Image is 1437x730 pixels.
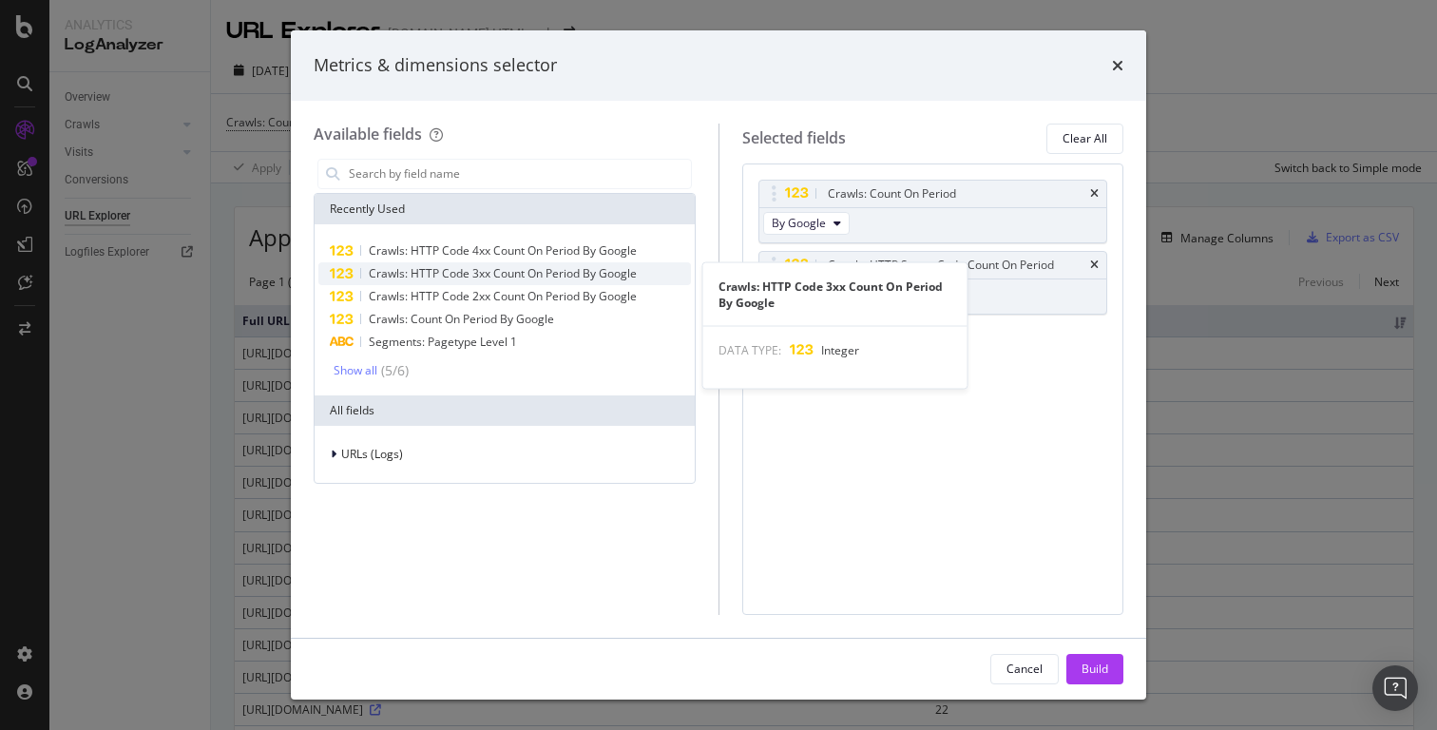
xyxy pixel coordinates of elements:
span: Crawls: HTTP Code 4xx Count On Period By Google [369,242,637,259]
div: Crawls: Count On Period [828,184,956,203]
div: Crawls: HTTP Status Code Count On Period [828,256,1054,275]
span: Crawls: Count On Period By Google [369,311,554,327]
button: Clear All [1046,124,1123,154]
button: Build [1066,654,1123,684]
div: Open Intercom Messenger [1372,665,1418,711]
div: Crawls: Count On PeriodtimesBy Google [758,180,1108,243]
div: Build [1082,661,1108,677]
div: Cancel [1006,661,1043,677]
div: Metrics & dimensions selector [314,53,557,78]
div: Crawls: HTTP Status Code Count On Periodtimes2xxBy Google [758,251,1108,315]
div: times [1090,259,1099,271]
div: Recently Used [315,194,695,224]
input: Search by field name [347,160,691,188]
span: By Google [772,215,826,231]
span: Crawls: HTTP Code 2xx Count On Period By Google [369,288,637,304]
div: Clear All [1063,130,1107,146]
div: All fields [315,395,695,426]
div: times [1112,53,1123,78]
div: Selected fields [742,127,846,149]
span: URLs (Logs) [341,446,403,462]
div: times [1090,188,1099,200]
button: Cancel [990,654,1059,684]
span: DATA TYPE: [718,342,781,358]
div: modal [291,30,1146,700]
div: Show all [334,364,377,377]
div: Available fields [314,124,422,144]
div: Crawls: HTTP Code 3xx Count On Period By Google [703,279,968,311]
button: By Google [763,212,850,235]
span: Segments: Pagetype Level 1 [369,334,517,350]
div: ( 5 / 6 ) [377,361,409,380]
span: Integer [821,342,859,358]
span: Crawls: HTTP Code 3xx Count On Period By Google [369,265,637,281]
